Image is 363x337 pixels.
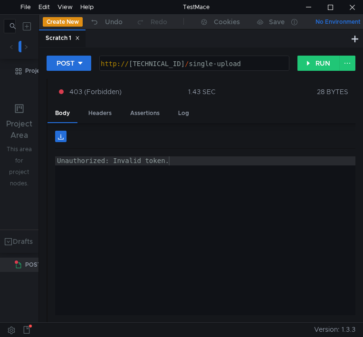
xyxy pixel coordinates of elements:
[25,258,41,272] span: POST
[25,64,46,78] div: Project
[171,105,197,122] div: Log
[188,87,216,96] div: 1.43 SEC
[43,17,83,27] button: Create New
[214,16,240,28] div: Cookies
[57,58,75,68] div: POST
[151,16,167,28] div: Redo
[315,18,361,27] div: No Environment
[13,236,33,247] div: Drafts
[297,56,340,71] button: RUN
[123,105,167,122] div: Assertions
[317,87,348,96] div: 28 BYTES
[314,323,355,337] span: Version: 1.3.3
[69,87,122,97] span: 403 (Forbidden)
[47,56,91,71] button: POST
[48,105,77,123] div: Body
[105,16,123,28] div: Undo
[269,19,285,25] div: Save
[83,15,129,29] button: Undo
[81,105,119,122] div: Headers
[46,33,80,43] div: Scratch 1
[129,15,174,29] button: Redo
